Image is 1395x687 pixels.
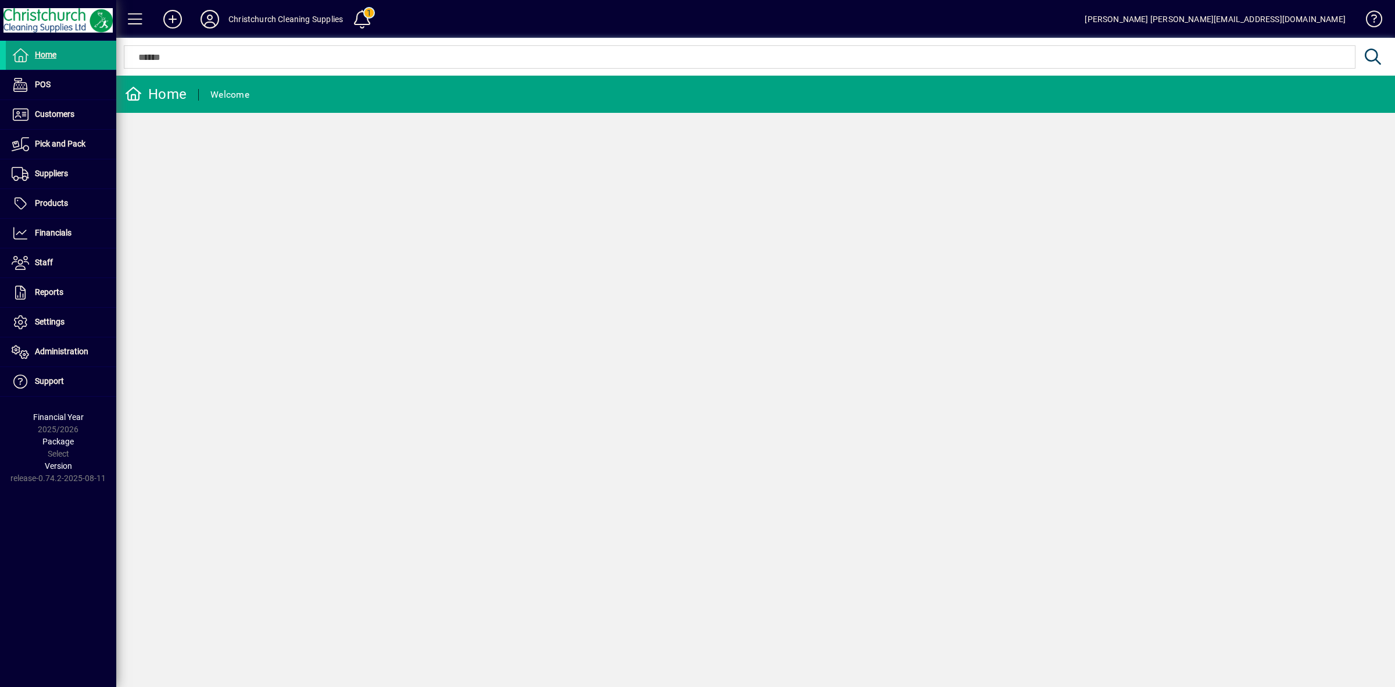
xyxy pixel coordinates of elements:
[6,337,116,366] a: Administration
[6,278,116,307] a: Reports
[125,85,187,104] div: Home
[6,367,116,396] a: Support
[6,130,116,159] a: Pick and Pack
[35,228,71,237] span: Financials
[6,248,116,277] a: Staff
[35,258,53,267] span: Staff
[35,317,65,326] span: Settings
[35,50,56,59] span: Home
[35,347,88,356] span: Administration
[35,80,51,89] span: POS
[42,437,74,446] span: Package
[6,159,116,188] a: Suppliers
[154,9,191,30] button: Add
[35,109,74,119] span: Customers
[33,412,84,422] span: Financial Year
[6,100,116,129] a: Customers
[35,169,68,178] span: Suppliers
[6,308,116,337] a: Settings
[1085,10,1346,29] div: [PERSON_NAME] [PERSON_NAME][EMAIL_ADDRESS][DOMAIN_NAME]
[35,376,64,386] span: Support
[45,461,72,471] span: Version
[35,139,85,148] span: Pick and Pack
[6,219,116,248] a: Financials
[35,198,68,208] span: Products
[35,287,63,297] span: Reports
[1357,2,1380,40] a: Knowledge Base
[210,86,249,104] div: Welcome
[228,10,343,29] div: Christchurch Cleaning Supplies
[191,9,228,30] button: Profile
[6,70,116,99] a: POS
[6,189,116,218] a: Products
